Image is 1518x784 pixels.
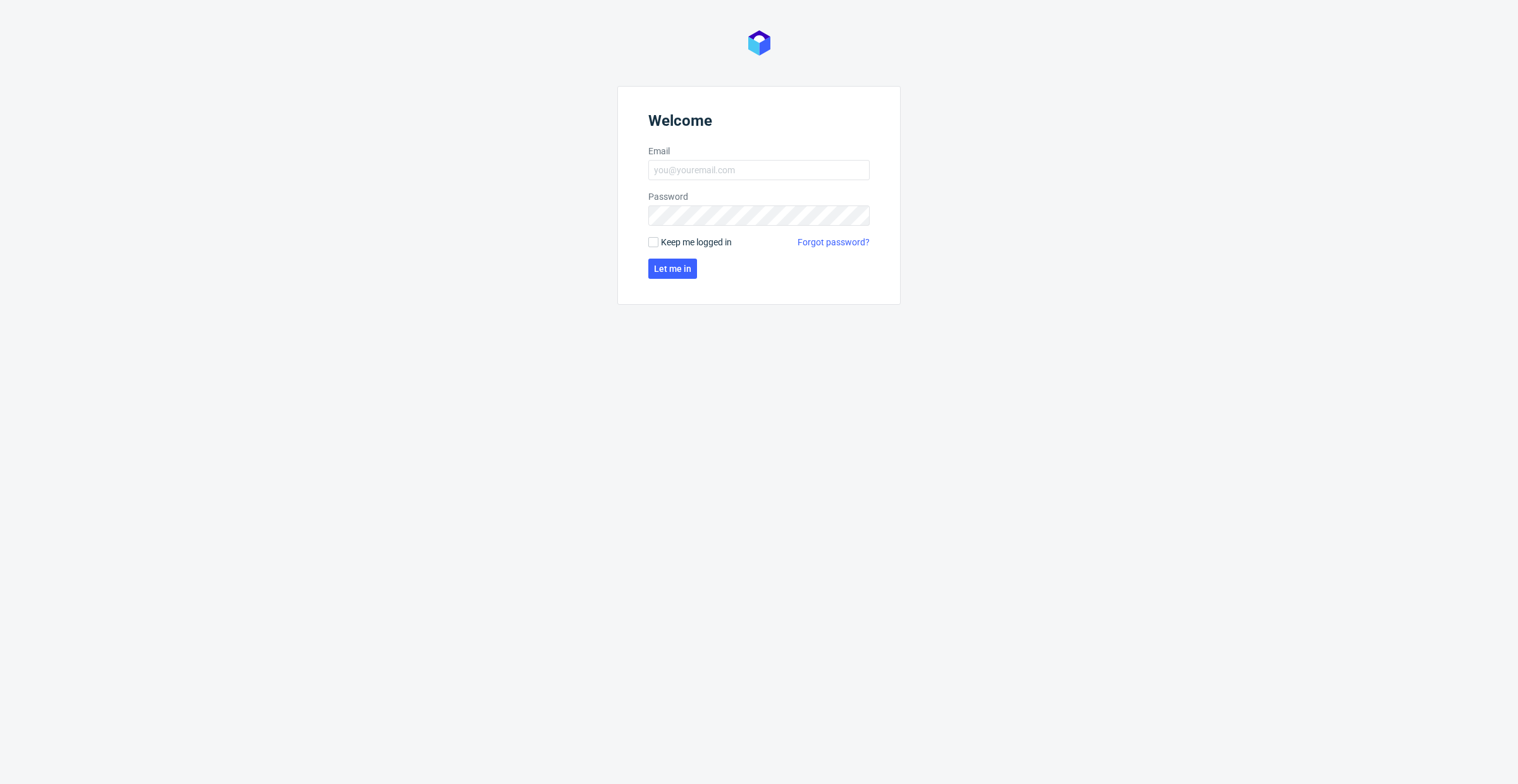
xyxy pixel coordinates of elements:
button: Let me in [648,259,697,279]
label: Password [648,190,870,203]
span: Keep me logged in [661,236,732,248]
label: Email [648,145,870,157]
input: you@youremail.com [648,160,870,180]
a: Forgot password? [798,236,870,248]
header: Welcome [648,112,870,135]
span: Let me in [654,264,691,273]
